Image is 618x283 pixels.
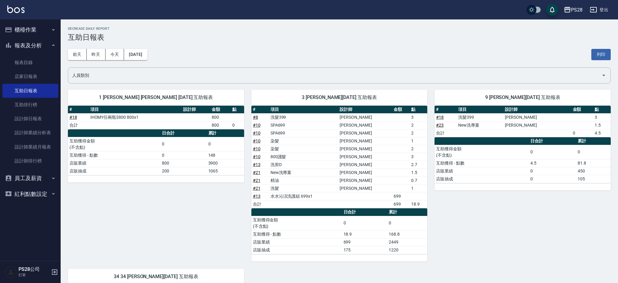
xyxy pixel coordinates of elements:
th: 點 [593,106,611,114]
img: Person [5,266,17,278]
td: 店販抽成 [68,167,160,175]
td: 2449 [387,238,427,246]
th: # [435,106,457,114]
td: 450 [576,167,611,175]
td: 4.5 [593,129,611,137]
a: #10 [253,123,260,128]
td: 800 [210,113,231,121]
td: 1220 [387,246,427,254]
th: 點 [231,106,244,114]
td: SPA699 [269,121,338,129]
th: 項目 [269,106,338,114]
td: 0 [342,216,388,230]
td: 175 [342,246,388,254]
th: 累計 [387,208,427,216]
td: [PERSON_NAME] [338,161,392,169]
td: 洗髮399 [269,113,338,121]
th: # [68,106,89,114]
a: #21 [253,178,260,183]
td: IHOMY任兩瓶$800 800x1 [89,113,182,121]
td: [PERSON_NAME] [503,121,571,129]
td: 0 [231,121,244,129]
td: 互助獲得 - 點數 [68,151,160,159]
td: 105 [576,175,611,183]
td: 店販業績 [251,238,342,246]
td: 0 [387,216,427,230]
a: #21 [253,170,260,175]
td: 800 [160,159,207,167]
td: 1065 [207,167,244,175]
a: #10 [253,146,260,151]
td: 0 [529,167,576,175]
table: a dense table [251,208,428,254]
td: 店販抽成 [251,246,342,254]
button: 昨天 [87,49,106,60]
td: 699 [342,238,388,246]
td: 800 [210,121,231,129]
button: 員工及薪資 [2,170,58,186]
td: 800護髮 [269,153,338,161]
td: 81.8 [576,159,611,167]
td: [PERSON_NAME] [338,184,392,192]
a: #18 [69,115,77,120]
button: save [546,4,558,16]
td: 168.8 [387,230,427,238]
a: #10 [253,138,260,143]
td: 互助獲得金額 (不含點) [68,137,160,151]
table: a dense table [435,106,611,137]
td: [PERSON_NAME] [503,113,571,121]
a: #8 [253,115,258,120]
td: 染髮 [269,145,338,153]
td: 0 [571,129,593,137]
td: 洗髮 [269,184,338,192]
td: 水水沁涼洗護組 699x1 [269,192,338,200]
a: #21 [253,186,260,191]
td: 1 [410,137,427,145]
td: 合計 [435,129,457,137]
td: [PERSON_NAME] [338,176,392,184]
h5: PS28公司 [18,266,49,272]
td: 0 [529,145,576,159]
button: [DATE] [124,49,147,60]
td: 精油 [269,176,338,184]
h3: 互助日報表 [68,33,611,42]
td: [PERSON_NAME] [338,153,392,161]
td: SPA699 [269,129,338,137]
td: [PERSON_NAME] [338,113,392,121]
td: 1 [410,184,427,192]
td: 18.9 [342,230,388,238]
td: 1.5 [593,121,611,129]
td: 染髮 [269,137,338,145]
td: 148 [207,151,244,159]
td: 699 [392,200,410,208]
button: 紅利點數設定 [2,186,58,202]
a: 報表目錄 [2,56,58,70]
td: 3 [410,153,427,161]
td: New洗專案 [269,169,338,176]
td: [PERSON_NAME] [338,121,392,129]
h2: Decrease Daily Report [68,27,611,31]
td: 18.9 [410,200,427,208]
td: 互助獲得金額 (不含點) [251,216,342,230]
td: 合計 [68,121,89,129]
div: PS28 [571,6,583,14]
span: 34 34 [PERSON_NAME][DATE] 互助報表 [75,274,237,280]
td: 699 [392,192,410,200]
th: # [251,106,269,114]
th: 日合計 [529,137,576,145]
table: a dense table [251,106,428,208]
button: 前天 [68,49,87,60]
button: 櫃檯作業 [2,22,58,38]
td: 2 [410,145,427,153]
a: 設計師日報表 [2,112,58,126]
td: 0.7 [410,176,427,184]
img: Logo [7,5,25,13]
td: 200 [160,167,207,175]
td: 互助獲得金額 (不含點) [435,145,529,159]
th: 金額 [210,106,231,114]
a: 互助排行榜 [2,98,58,112]
td: 0 [207,137,244,151]
td: 3 [593,113,611,121]
th: 金額 [571,106,593,114]
th: 設計師 [338,106,392,114]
